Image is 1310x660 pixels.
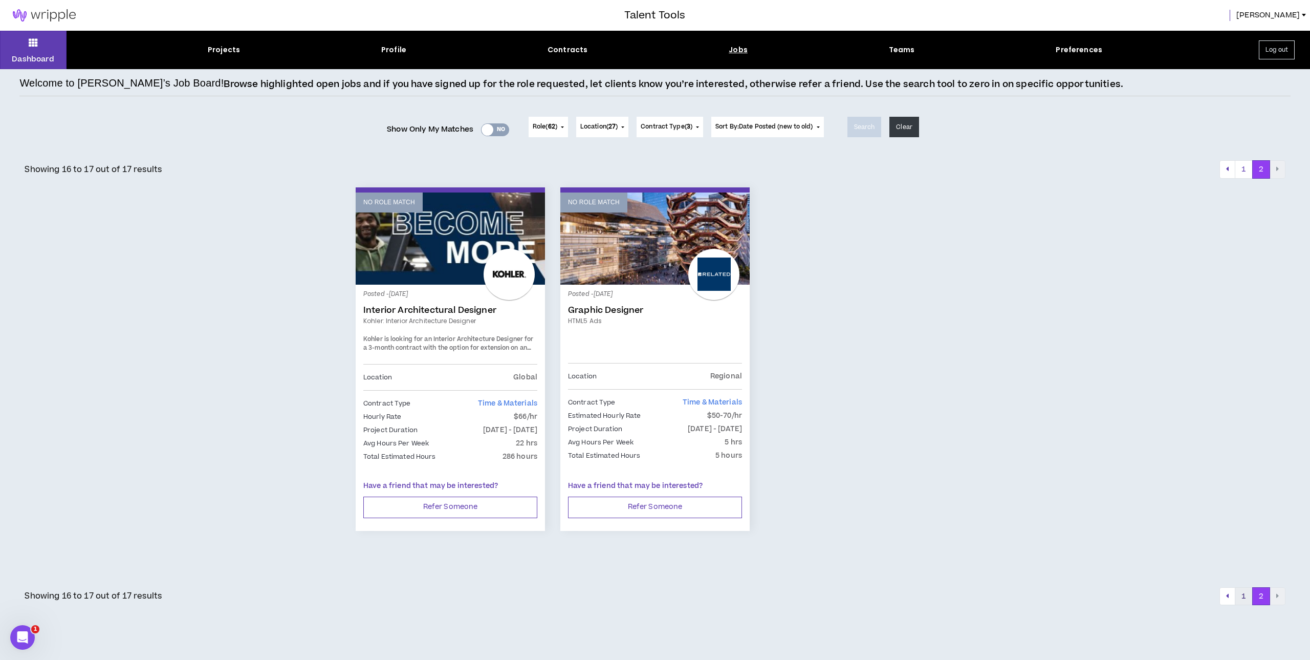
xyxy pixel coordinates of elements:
button: Location(27) [576,117,628,137]
button: 1 [1235,160,1253,179]
p: Dashboard [12,54,54,65]
iframe: Intercom live chat [10,625,35,650]
span: Show Only My Matches [387,122,473,137]
button: Search [847,117,882,137]
p: No Role Match [363,198,415,207]
p: Contract Type [363,398,411,409]
span: Kohler is looking for an Interior Architecture Designer for a 3-month contract with the option fo... [363,335,534,361]
p: Total Estimated Hours [568,450,641,461]
p: Global [513,372,537,383]
button: Log out [1259,40,1295,59]
a: HTML5 Ads [568,316,742,326]
p: $50-70/hr [707,410,742,421]
span: Contract Type ( ) [641,122,692,132]
h3: Talent Tools [624,8,685,23]
button: Role(62) [529,117,568,137]
p: Posted - [DATE] [568,290,742,299]
p: Hourly Rate [363,411,401,422]
p: Regional [710,371,742,382]
button: 1 [1235,587,1253,606]
p: 22 hrs [516,438,537,449]
p: Avg Hours Per Week [363,438,429,449]
button: Sort By:Date Posted (new to old) [711,117,824,137]
div: Teams [889,45,915,55]
p: Avg Hours Per Week [568,437,634,448]
div: Profile [381,45,406,55]
p: Browse highlighted open jobs and if you have signed up for the role requested, let clients know y... [224,78,1123,91]
p: Contract Type [568,397,616,408]
span: 1 [31,625,39,633]
a: Interior Architectural Designer [363,305,537,315]
p: Location [568,371,597,382]
div: Projects [208,45,240,55]
a: Graphic Designer [568,305,742,315]
button: Contract Type(3) [637,117,703,137]
p: 5 hrs [725,437,742,448]
p: Showing 16 to 17 out of 17 results [25,590,162,602]
p: Estimated Hourly Rate [568,410,641,421]
p: [DATE] - [DATE] [483,424,537,436]
p: Location [363,372,392,383]
nav: pagination [1219,587,1285,606]
button: Refer Someone [363,497,537,518]
h4: Welcome to [PERSON_NAME]’s Job Board! [19,75,224,91]
button: 2 [1252,587,1270,606]
p: Have a friend that may be interested? [363,481,537,492]
span: 3 [687,122,690,131]
p: Showing 16 to 17 out of 17 results [25,163,162,176]
a: No Role Match [356,193,545,285]
span: Time & Materials [683,397,742,408]
p: No Role Match [568,198,620,207]
p: Have a friend that may be interested? [568,481,742,492]
button: Clear [889,117,919,137]
a: Kohler: Interior Architecture Designer [363,316,537,326]
p: [DATE] - [DATE] [688,423,742,435]
p: 5 hours [715,450,742,461]
nav: pagination [1219,160,1285,179]
span: [PERSON_NAME] [1236,10,1300,21]
p: 286 hours [503,451,537,462]
button: 2 [1252,160,1270,179]
button: Refer Someone [568,497,742,518]
p: Total Estimated Hours [363,451,436,462]
span: Sort By: Date Posted (new to old) [715,122,813,131]
p: Project Duration [568,423,622,435]
span: Time & Materials [478,398,537,409]
p: Posted - [DATE] [363,290,537,299]
div: Contracts [548,45,587,55]
span: 27 [608,122,616,131]
span: 62 [548,122,555,131]
a: No Role Match [560,193,750,285]
span: Location ( ) [580,122,618,132]
p: Project Duration [363,424,418,436]
span: Role ( ) [533,122,557,132]
p: $66/hr [514,411,537,422]
div: Preferences [1056,45,1102,55]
